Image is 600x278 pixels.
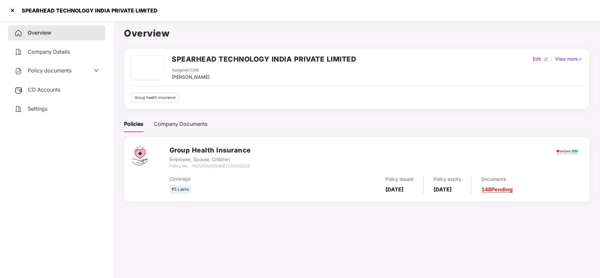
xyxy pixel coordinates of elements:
[169,145,251,155] h3: Group Health Insurance
[28,29,51,36] span: Overview
[124,26,589,41] h1: Overview
[550,55,554,63] div: |
[15,86,23,94] img: svg+xml;base64,PHN2ZyB3aWR0aD0iMjUiIGhlaWdodD0iMjQiIHZpZXdCb3g9IjAgMCAyNSAyNCIgZmlsbD0ibm9uZSIgeG...
[169,185,191,194] div: ₹5 Lakhs
[15,29,22,37] img: svg+xml;base64,PHN2ZyB4bWxucz0iaHR0cDovL3d3dy53My5vcmcvMjAwMC9zdmciIHdpZHRoPSIyNCIgaGVpZ2h0PSIyNC...
[192,163,250,168] i: P0025300004/6115/100225
[385,186,404,193] b: [DATE]
[169,163,251,169] div: Policy No. -
[124,120,143,128] div: Policies
[481,176,513,183] div: Documents
[172,54,356,65] h2: SPEARHEAD TECHNOLOGY INDIA PRIVATE LIMITED
[154,120,207,128] div: Company Documents
[28,105,47,112] span: Settings
[169,156,251,163] div: Employee, Spouse, Children
[385,176,413,183] div: Policy issued
[434,176,461,183] div: Policy expiry
[481,186,513,193] a: 148 Pending
[434,186,452,193] b: [DATE]
[544,57,548,62] img: editIcon
[94,68,99,73] span: down
[15,48,22,56] img: svg+xml;base64,PHN2ZyB4bWxucz0iaHR0cDovL3d3dy53My5vcmcvMjAwMC9zdmciIHdpZHRoPSIyNCIgaGVpZ2h0PSIyNC...
[172,73,210,81] div: [PERSON_NAME]
[28,67,72,74] span: Policy documents
[131,93,179,102] div: Group health insurance
[28,48,70,55] span: Company Details
[172,67,210,73] div: Assigned CSM
[15,105,22,113] img: svg+xml;base64,PHN2ZyB4bWxucz0iaHR0cDovL3d3dy53My5vcmcvMjAwMC9zdmciIHdpZHRoPSIyNCIgaGVpZ2h0PSIyNC...
[28,86,60,93] span: CD Accounts
[132,145,148,165] img: svg+xml;base64,PHN2ZyB4bWxucz0iaHR0cDovL3d3dy53My5vcmcvMjAwMC9zdmciIHdpZHRoPSI0Ny43MTQiIGhlaWdodD...
[578,57,583,62] img: rightIcon
[556,141,579,164] img: magma.png
[15,67,22,75] img: svg+xml;base64,PHN2ZyB4bWxucz0iaHR0cDovL3d3dy53My5vcmcvMjAwMC9zdmciIHdpZHRoPSIyNCIgaGVpZ2h0PSIyNC...
[169,175,307,182] div: Coverage
[554,55,584,63] div: View more
[18,7,158,14] div: SPEARHEAD TECHNOLOGY INDIA PRIVATE LIMITED
[531,55,542,63] div: Edit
